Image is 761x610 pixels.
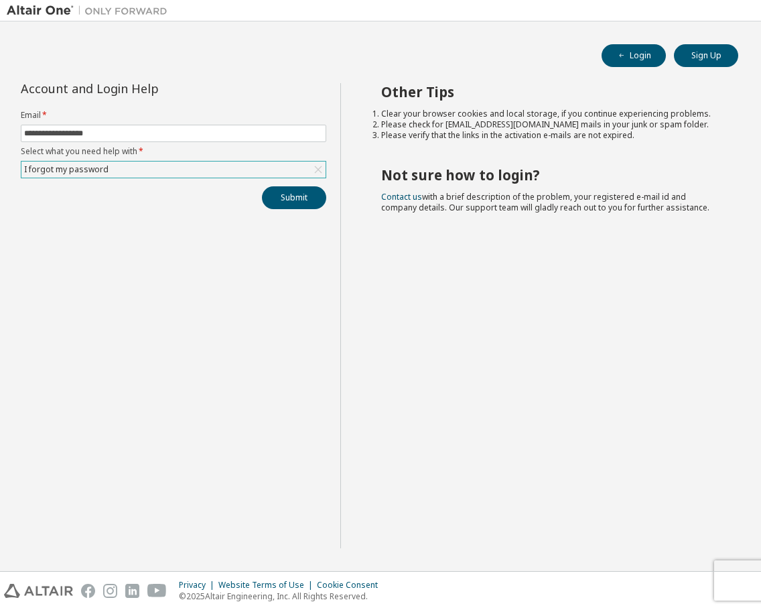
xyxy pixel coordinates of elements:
img: linkedin.svg [125,584,139,598]
button: Sign Up [674,44,738,67]
li: Please verify that the links in the activation e-mails are not expired. [381,130,715,141]
li: Please check for [EMAIL_ADDRESS][DOMAIN_NAME] mails in your junk or spam folder. [381,119,715,130]
p: © 2025 Altair Engineering, Inc. All Rights Reserved. [179,591,386,602]
label: Select what you need help with [21,146,326,157]
button: Login [602,44,666,67]
img: youtube.svg [147,584,167,598]
label: Email [21,110,326,121]
div: Privacy [179,580,218,591]
div: I forgot my password [22,162,111,177]
button: Submit [262,186,326,209]
h2: Not sure how to login? [381,166,715,184]
li: Clear your browser cookies and local storage, if you continue experiencing problems. [381,109,715,119]
img: altair_logo.svg [4,584,73,598]
img: facebook.svg [81,584,95,598]
a: Contact us [381,191,422,202]
span: with a brief description of the problem, your registered e-mail id and company details. Our suppo... [381,191,709,213]
div: Cookie Consent [317,580,386,591]
img: Altair One [7,4,174,17]
div: I forgot my password [21,162,326,178]
div: Account and Login Help [21,83,265,94]
div: Website Terms of Use [218,580,317,591]
h2: Other Tips [381,83,715,101]
img: instagram.svg [103,584,117,598]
